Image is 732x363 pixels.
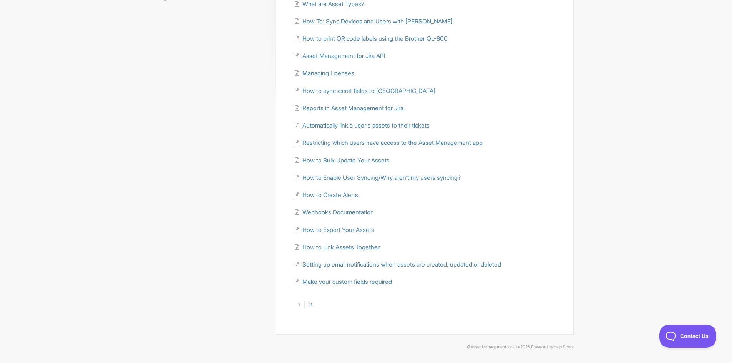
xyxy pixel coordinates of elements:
[294,174,461,181] a: How to Enable User Syncing/Why aren't my users syncing?
[294,301,304,308] a: 1
[294,244,380,251] a: How to Link Assets Together
[294,261,501,268] a: Setting up email notifications when assets are created, updated or deleted
[302,261,501,268] span: Setting up email notifications when assets are created, updated or deleted
[294,0,364,8] a: What are Asset Types?
[302,70,354,77] span: Managing Licenses
[294,18,453,25] a: How To: Sync Devices and Users with [PERSON_NAME]
[302,52,385,60] span: Asset Management for Jira API
[302,0,364,8] span: What are Asset Types?
[294,35,448,42] a: How to print QR code labels using the Brother QL-800
[294,157,390,164] a: How to Bulk Update Your Assets
[302,191,358,199] span: How to Create Alerts
[302,35,448,42] span: How to print QR code labels using the Brother QL-800
[302,174,461,181] span: How to Enable User Syncing/Why aren't my users syncing?
[659,325,717,348] iframe: Toggle Customer Support
[294,104,403,112] a: Reports in Asset Management for Jira
[302,18,453,25] span: How To: Sync Devices and Users with [PERSON_NAME]
[294,278,392,285] a: Make your custom fields required
[302,139,483,146] span: Restricting which users have access to the Asset Management app
[531,345,574,350] span: Powered by
[294,70,354,77] a: Managing Licenses
[302,87,435,94] span: How to sync asset fields to [GEOGRAPHIC_DATA]
[294,139,483,146] a: Restricting which users have access to the Asset Management app
[294,52,385,60] a: Asset Management for Jira API
[471,345,520,350] a: Asset Management for Jira
[302,104,403,112] span: Reports in Asset Management for Jira
[294,209,374,216] a: Webhooks Documentation
[294,87,435,94] a: How to sync asset fields to [GEOGRAPHIC_DATA]
[294,226,374,234] a: How to Export Your Assets
[304,301,317,308] a: 2
[159,344,574,351] p: © 2025.
[302,157,390,164] span: How to Bulk Update Your Assets
[302,278,392,285] span: Make your custom fields required
[302,122,430,129] span: Automatically link a user's assets to their tickets
[553,345,574,350] a: Help Scout
[302,209,374,216] span: Webhooks Documentation
[294,191,358,199] a: How to Create Alerts
[302,226,374,234] span: How to Export Your Assets
[294,122,430,129] a: Automatically link a user's assets to their tickets
[302,244,380,251] span: How to Link Assets Together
